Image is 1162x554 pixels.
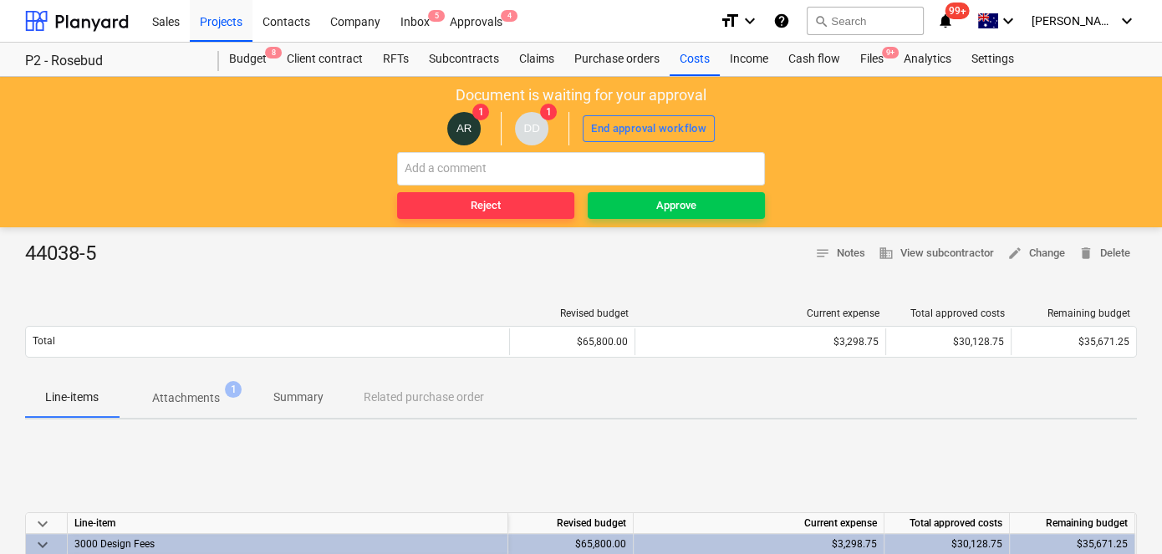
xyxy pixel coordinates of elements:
span: delete [1078,246,1093,261]
div: Remaining budget [1018,307,1130,319]
div: Revised budget [508,513,634,534]
div: Total approved costs [884,513,1010,534]
a: RFTs [373,43,419,76]
div: 44038-5 [25,241,110,267]
a: Costs [670,43,720,76]
div: Budget [219,43,277,76]
p: Summary [273,389,324,406]
p: Attachments [152,389,220,407]
button: Notes [808,241,872,267]
div: $65,800.00 [509,328,635,355]
span: 8 [265,47,282,58]
div: 3000 Design Fees [74,534,501,554]
span: 99+ [945,3,970,19]
span: 5 [428,10,445,22]
button: End approval workflow [583,115,715,142]
div: Files [850,43,894,76]
span: notes [815,246,830,261]
i: Knowledge base [773,11,790,31]
div: Current expense [634,513,884,534]
span: business [879,246,894,261]
span: [PERSON_NAME] [1032,14,1115,28]
a: Purchase orders [564,43,670,76]
div: Revised budget [517,307,629,319]
a: Subcontracts [419,43,509,76]
div: Remaining budget [1010,513,1135,534]
p: Total [33,334,55,348]
div: Approve [656,196,696,216]
span: search [814,14,828,28]
div: Andrew Ross [447,112,481,145]
span: 1 [472,104,489,120]
a: Cash flow [778,43,850,76]
i: format_size [720,11,740,31]
i: keyboard_arrow_down [1117,11,1137,31]
div: $30,128.75 [885,328,1011,355]
a: Budget8 [219,43,277,76]
div: $3,298.75 [642,336,879,348]
div: End approval workflow [591,119,706,139]
span: Change [1007,244,1065,263]
div: Reject [471,196,501,216]
span: 9+ [882,47,899,58]
span: 1 [540,104,557,120]
span: Delete [1078,244,1130,263]
span: edit [1007,246,1022,261]
div: Line-item [68,513,508,534]
span: AR [456,122,472,135]
div: Current expense [642,307,879,319]
span: keyboard_arrow_down [33,514,53,534]
div: Total approved costs [893,307,1005,319]
button: Delete [1072,241,1137,267]
span: View subcontractor [879,244,994,263]
a: Claims [509,43,564,76]
button: Search [807,7,924,35]
a: Settings [961,43,1024,76]
button: View subcontractor [872,241,1001,267]
p: Line-items [45,389,99,406]
i: notifications [937,11,954,31]
span: 1 [225,381,242,398]
span: $35,671.25 [1078,336,1129,348]
a: Analytics [894,43,961,76]
i: keyboard_arrow_down [998,11,1018,31]
span: 4 [501,10,517,22]
p: Document is waiting for your approval [456,85,706,105]
a: Files9+ [850,43,894,76]
i: keyboard_arrow_down [740,11,760,31]
button: Approve [588,192,765,219]
a: Client contract [277,43,373,76]
div: P2 - Rosebud [25,53,199,70]
span: Notes [815,244,865,263]
input: Add a comment [397,152,765,186]
span: DD [523,122,539,135]
a: Income [720,43,778,76]
button: Reject [397,192,574,219]
div: Damian Dalgleish [515,112,548,145]
button: Change [1001,241,1072,267]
